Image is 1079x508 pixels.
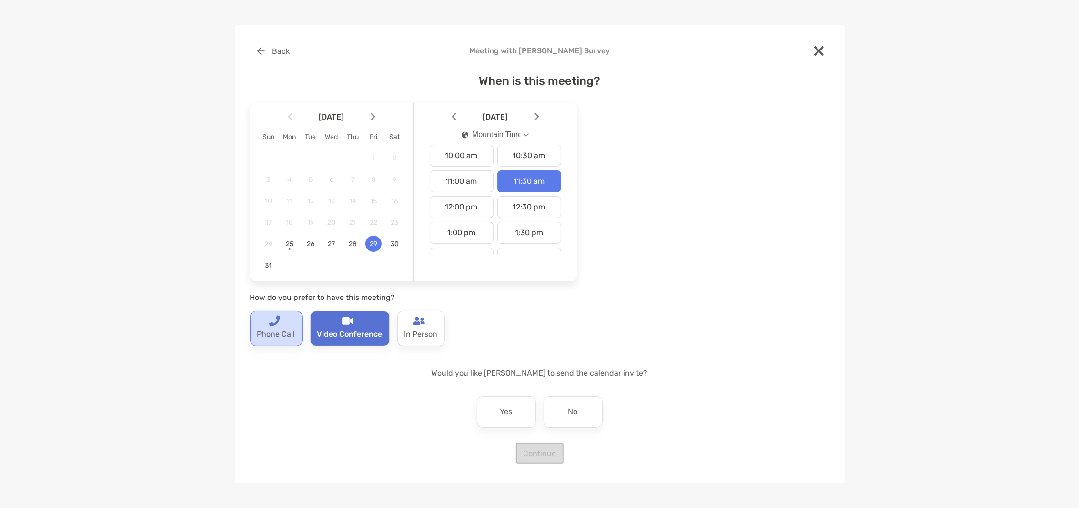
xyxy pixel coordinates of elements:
[317,327,383,342] p: Video Conference
[282,240,298,248] span: 25
[257,47,265,55] img: button icon
[282,176,298,184] span: 4
[303,197,319,205] span: 12
[303,240,319,248] span: 26
[497,248,561,269] div: 2:30 pm
[344,176,361,184] span: 7
[261,219,277,227] span: 17
[404,327,438,342] p: In Person
[321,133,342,141] div: Wed
[250,367,829,379] p: Would you like [PERSON_NAME] to send the calendar invite?
[344,240,361,248] span: 28
[497,222,561,244] div: 1:30 pm
[497,196,561,218] div: 12:30 pm
[365,219,382,227] span: 22
[303,219,319,227] span: 19
[323,176,340,184] span: 6
[458,112,533,121] span: [DATE]
[250,291,577,303] p: How do you prefer to have this meeting?
[342,133,363,141] div: Thu
[344,219,361,227] span: 21
[323,240,340,248] span: 27
[250,74,829,88] h4: When is this meeting?
[384,133,405,141] div: Sat
[261,176,277,184] span: 3
[497,170,561,192] div: 11:30 am
[500,404,513,419] p: Yes
[250,46,829,55] h4: Meeting with [PERSON_NAME] Survey
[261,240,277,248] span: 24
[365,176,382,184] span: 8
[261,261,277,269] span: 31
[413,315,425,327] img: type-call
[497,145,561,167] div: 10:30 am
[371,113,375,121] img: Arrow icon
[365,197,382,205] span: 15
[814,46,824,56] img: close modal
[363,133,384,141] div: Fri
[454,124,537,146] button: iconMountain Time
[386,176,403,184] span: 9
[430,222,494,244] div: 1:00 pm
[430,145,494,167] div: 10:00 am
[452,113,456,121] img: Arrow icon
[462,131,468,139] img: icon
[534,113,539,121] img: Arrow icon
[294,112,369,121] span: [DATE]
[462,130,520,139] div: Mountain Time
[282,197,298,205] span: 11
[365,154,382,162] span: 1
[386,219,403,227] span: 23
[269,315,280,327] img: type-call
[430,196,494,218] div: 12:00 pm
[386,197,403,205] span: 16
[344,197,361,205] span: 14
[261,197,277,205] span: 10
[323,197,340,205] span: 13
[342,315,353,327] img: type-call
[365,240,382,248] span: 29
[282,219,298,227] span: 18
[386,240,403,248] span: 30
[430,170,494,192] div: 11:00 am
[303,176,319,184] span: 5
[523,133,529,137] img: Open dropdown arrow
[288,113,292,121] img: Arrow icon
[568,404,578,419] p: No
[279,133,300,141] div: Mon
[300,133,321,141] div: Tue
[258,133,279,141] div: Sun
[323,219,340,227] span: 20
[257,327,295,342] p: Phone Call
[430,248,494,269] div: 2:00 pm
[386,154,403,162] span: 2
[250,40,297,61] button: Back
